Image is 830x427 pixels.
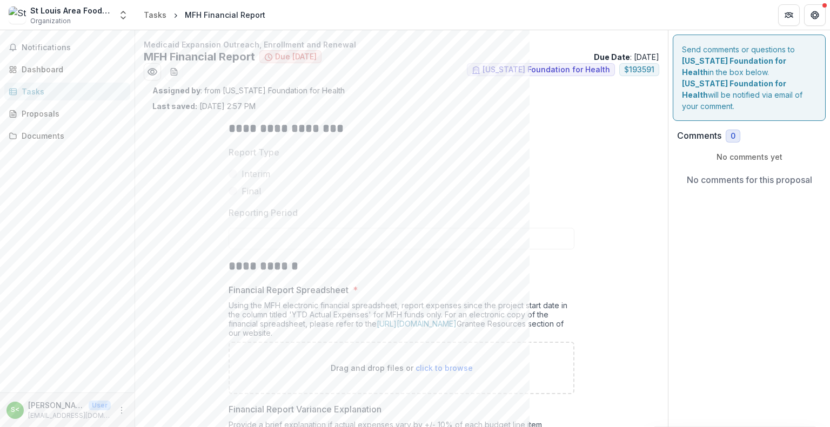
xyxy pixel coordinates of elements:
[28,399,84,411] p: [PERSON_NAME] <[EMAIL_ADDRESS][DOMAIN_NAME]>
[731,132,735,141] span: 0
[229,403,381,416] p: Financial Report Variance Explanation
[594,52,630,62] strong: Due Date
[275,52,317,62] span: Due [DATE]
[22,64,122,75] div: Dashboard
[229,283,349,296] p: Financial Report Spreadsheet
[804,4,826,26] button: Get Help
[687,173,812,186] p: No comments for this proposal
[144,63,161,80] button: Preview 4143a4bf-90d6-41ac-8916-2a8111257faa.pdf
[4,60,130,78] a: Dashboard
[229,301,574,342] div: Using the MFH electronic financial spreadsheet, report expenses since the project start date in t...
[22,43,126,52] span: Notifications
[152,85,651,96] p: : from [US_STATE] Foundation for Health
[242,167,270,180] span: Interim
[30,16,71,26] span: Organization
[139,7,270,23] nav: breadcrumb
[4,105,130,123] a: Proposals
[9,6,26,24] img: St Louis Area Food Bank Inc
[4,83,130,100] a: Tasks
[331,362,473,374] p: Drag and drop files or
[116,4,131,26] button: Open entity switcher
[229,146,279,159] p: Report Type
[152,100,256,112] p: [DATE] 2:57 PM
[594,51,659,63] p: : [DATE]
[4,39,130,56] button: Notifications
[682,56,786,77] strong: [US_STATE] Foundation for Health
[22,108,122,119] div: Proposals
[185,9,265,21] div: MFH Financial Report
[144,39,659,50] p: Medicaid Expansion Outreach, Enrollment and Renewal
[22,130,122,141] div: Documents
[22,86,122,97] div: Tasks
[139,7,171,23] a: Tasks
[89,401,111,410] p: User
[11,406,19,414] div: Sarah Scott <sscott@stlfoodbank.org>
[115,404,128,417] button: More
[144,9,166,21] div: Tasks
[483,65,610,74] span: [US_STATE] Foundation for Health
[673,35,826,121] div: Send comments or questions to in the box below. will be notified via email of your comment.
[624,65,654,74] span: $ 193591
[30,5,111,16] div: St Louis Area Food Bank Inc
[677,131,721,141] h2: Comments
[229,206,298,219] p: Reporting Period
[242,185,261,198] span: Final
[682,79,786,99] strong: [US_STATE] Foundation for Health
[152,101,197,111] strong: Last saved:
[377,319,457,328] a: [URL][DOMAIN_NAME]
[416,363,473,372] span: click to browse
[4,127,130,145] a: Documents
[165,63,183,80] button: download-word-button
[28,411,111,421] p: [EMAIL_ADDRESS][DOMAIN_NAME]
[144,50,255,63] h2: MFH Financial Report
[677,151,821,162] p: No comments yet
[778,4,800,26] button: Partners
[152,86,200,95] strong: Assigned by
